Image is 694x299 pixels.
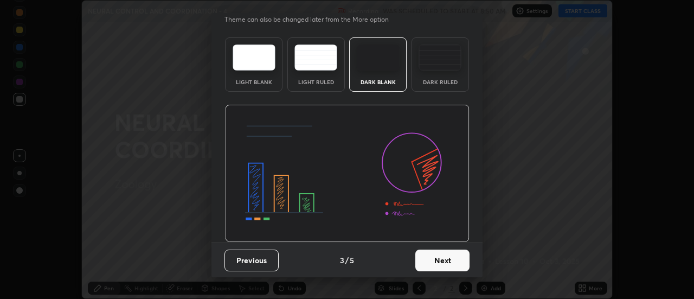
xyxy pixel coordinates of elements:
img: lightRuledTheme.5fabf969.svg [294,44,337,71]
h4: / [345,255,349,266]
h4: 5 [350,255,354,266]
div: Light Ruled [294,79,338,85]
img: lightTheme.e5ed3b09.svg [233,44,275,71]
button: Previous [224,250,279,271]
button: Next [415,250,470,271]
div: Light Blank [232,79,275,85]
img: darkRuledTheme.de295e13.svg [419,44,461,71]
img: darkThemeBanner.d06ce4a2.svg [225,105,470,243]
div: Dark Blank [356,79,400,85]
div: Dark Ruled [419,79,462,85]
p: Theme can also be changed later from the More option [224,15,400,24]
h4: 3 [340,255,344,266]
img: darkTheme.f0cc69e5.svg [357,44,400,71]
